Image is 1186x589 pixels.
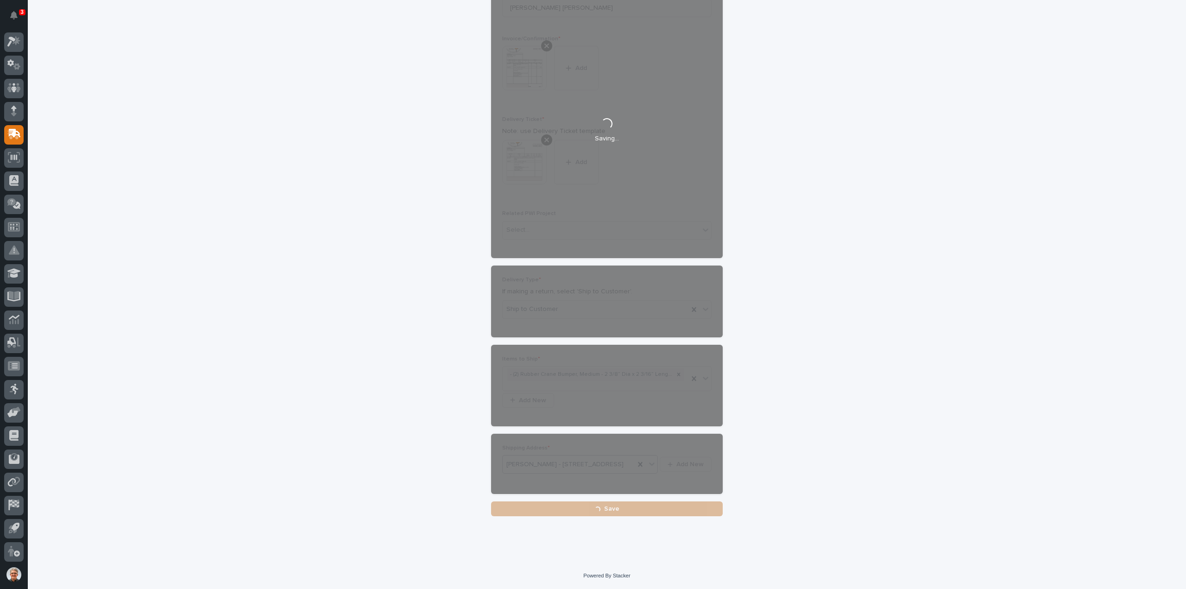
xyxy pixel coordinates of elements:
a: Powered By Stacker [583,573,630,578]
span: Save [604,505,619,513]
div: Notifications3 [12,11,24,26]
button: users-avatar [4,565,24,584]
button: Save [491,501,723,516]
p: Saving… [595,135,619,143]
p: 3 [20,9,24,15]
button: Notifications [4,6,24,25]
